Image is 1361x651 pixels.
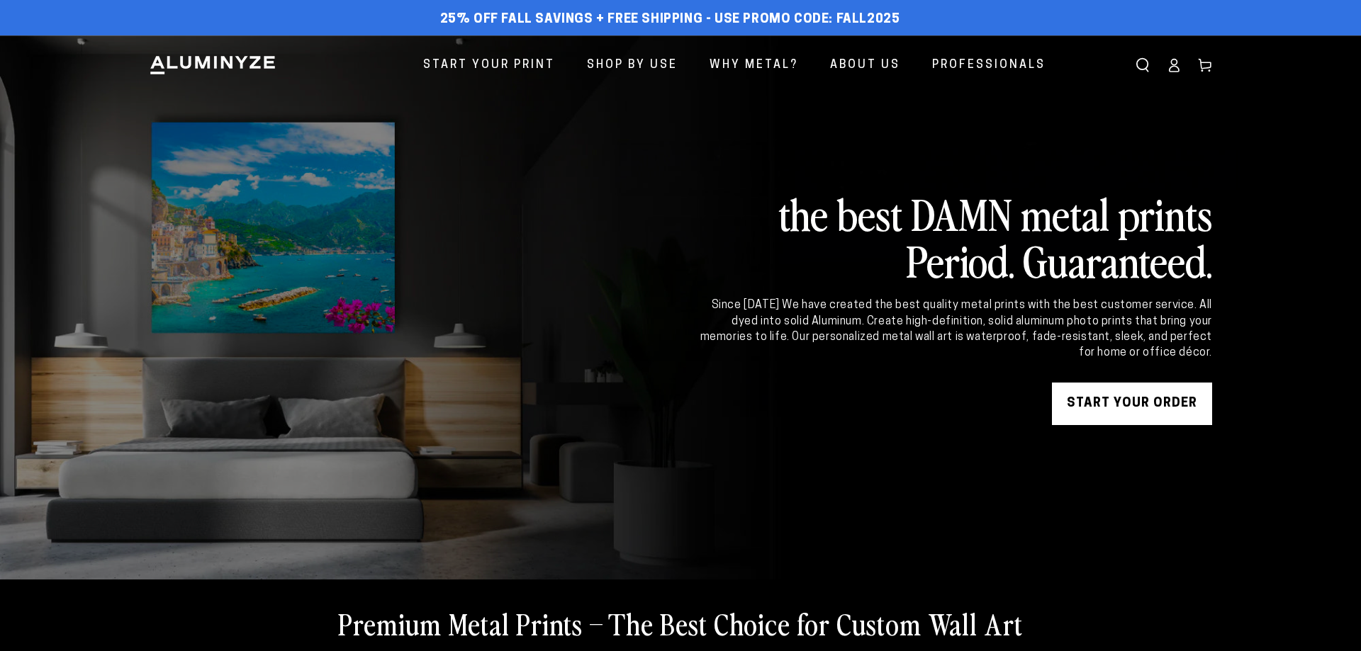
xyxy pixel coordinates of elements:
[922,47,1056,84] a: Professionals
[698,190,1212,283] h2: the best DAMN metal prints Period. Guaranteed.
[440,12,900,28] span: 25% off FALL Savings + Free Shipping - Use Promo Code: FALL2025
[698,298,1212,361] div: Since [DATE] We have created the best quality metal prints with the best customer service. All dy...
[413,47,566,84] a: Start Your Print
[338,605,1023,642] h2: Premium Metal Prints – The Best Choice for Custom Wall Art
[1052,383,1212,425] a: START YOUR Order
[819,47,911,84] a: About Us
[932,55,1046,76] span: Professionals
[149,55,276,76] img: Aluminyze
[699,47,809,84] a: Why Metal?
[830,55,900,76] span: About Us
[1127,50,1158,81] summary: Search our site
[710,55,798,76] span: Why Metal?
[576,47,688,84] a: Shop By Use
[423,55,555,76] span: Start Your Print
[587,55,678,76] span: Shop By Use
